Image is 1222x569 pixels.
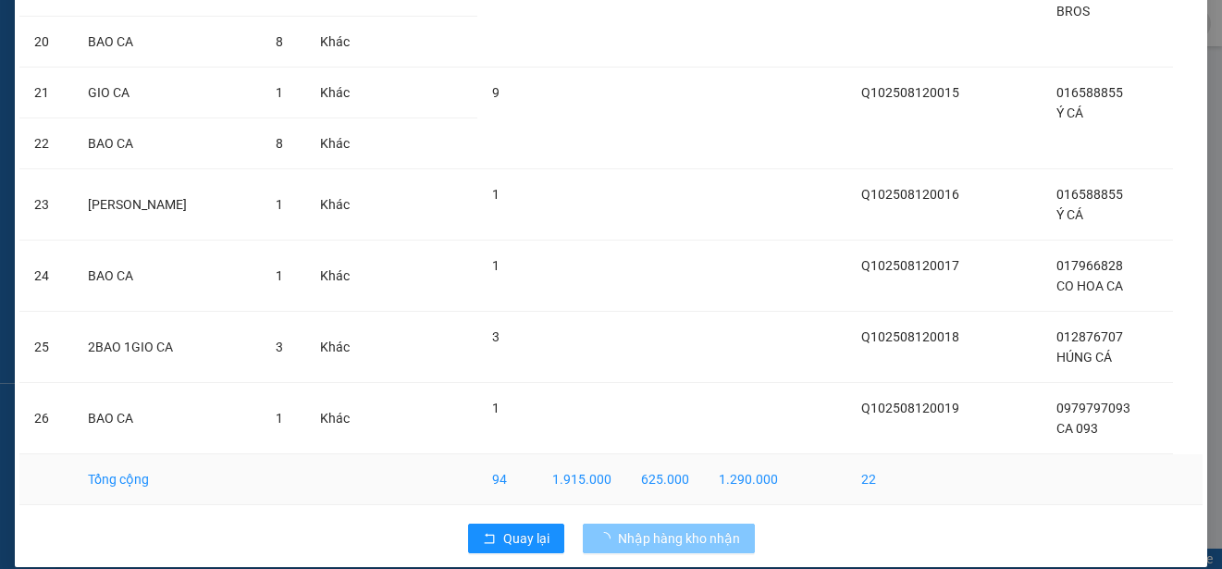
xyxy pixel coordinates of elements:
[19,383,73,454] td: 26
[19,68,73,118] td: 21
[1056,258,1123,273] span: 017966828
[73,68,261,118] td: GIO CA
[305,68,364,118] td: Khác
[492,85,500,100] span: 9
[276,136,283,151] span: 8
[861,187,959,202] span: Q102508120016
[1056,85,1123,100] span: 016588855
[1056,329,1123,344] span: 012876707
[861,401,959,415] span: Q102508120019
[19,17,73,68] td: 20
[305,312,364,383] td: Khác
[276,197,283,212] span: 1
[1056,4,1090,19] span: BROS
[305,118,364,169] td: Khác
[583,524,755,553] button: Nhập hàng kho nhận
[276,34,283,49] span: 8
[618,528,740,549] span: Nhập hàng kho nhận
[704,454,793,505] td: 1.290.000
[492,258,500,273] span: 1
[846,454,974,505] td: 22
[73,169,261,241] td: [PERSON_NAME]
[537,454,626,505] td: 1.915.000
[1056,401,1130,415] span: 0979797093
[1056,350,1112,365] span: HÚNG CÁ
[19,118,73,169] td: 22
[305,383,364,454] td: Khác
[276,340,283,354] span: 3
[305,241,364,312] td: Khác
[73,118,261,169] td: BAO CA
[73,312,261,383] td: 2BAO 1GIO CA
[1056,105,1083,120] span: Ý CÁ
[305,169,364,241] td: Khác
[468,524,564,553] button: rollbackQuay lại
[483,532,496,547] span: rollback
[276,85,283,100] span: 1
[1056,278,1123,293] span: CO HOA CA
[19,312,73,383] td: 25
[73,17,261,68] td: BAO CA
[73,454,261,505] td: Tổng cộng
[1056,187,1123,202] span: 016588855
[626,454,704,505] td: 625.000
[276,411,283,426] span: 1
[19,241,73,312] td: 24
[492,401,500,415] span: 1
[73,383,261,454] td: BAO CA
[1056,421,1098,436] span: CA 093
[305,17,364,68] td: Khác
[503,528,549,549] span: Quay lại
[19,169,73,241] td: 23
[861,85,959,100] span: Q102508120015
[1056,207,1083,222] span: Ý CÁ
[492,187,500,202] span: 1
[73,241,261,312] td: BAO CA
[477,454,537,505] td: 94
[861,258,959,273] span: Q102508120017
[861,329,959,344] span: Q102508120018
[598,532,618,545] span: loading
[276,268,283,283] span: 1
[492,329,500,344] span: 3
